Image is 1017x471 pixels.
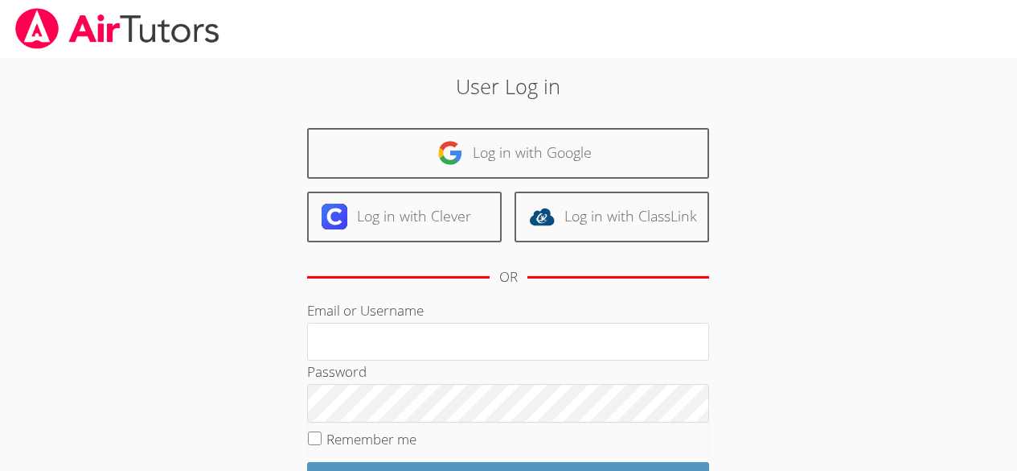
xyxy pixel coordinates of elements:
[307,192,502,242] a: Log in with Clever
[307,128,709,179] a: Log in with Google
[307,301,424,320] label: Email or Username
[322,204,347,229] img: clever-logo-6eab21bc6e7a338710f1a6ff85c0baf02591cd810cc4098c63d3a4b26e2feb20.svg
[437,140,463,166] img: google-logo-50288ca7cdecda66e5e0955fdab243c47b7ad437acaf1139b6f446037453330a.svg
[234,71,783,101] h2: User Log in
[499,266,518,289] div: OR
[529,204,555,229] img: classlink-logo-d6bb404cc1216ec64c9a2012d9dc4662098be43eaf13dc465df04b49fa7ab582.svg
[14,8,221,49] img: airtutors_banner-c4298cdbf04f3fff15de1276eac7730deb9818008684d7c2e4769d2f7ddbe033.png
[326,430,416,448] label: Remember me
[307,362,367,381] label: Password
[515,192,709,242] a: Log in with ClassLink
